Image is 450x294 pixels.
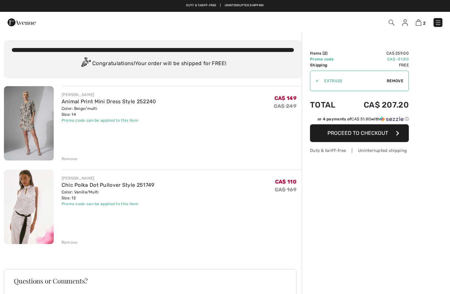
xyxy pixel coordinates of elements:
input: Promo code [319,71,387,91]
td: Promo code [310,56,346,62]
img: Shopping Bag [416,19,421,26]
span: CA$ 110 [275,179,296,185]
h3: Questions or Comments? [14,278,287,284]
button: Proceed to Checkout [310,124,409,142]
div: Promo code can be applied to this item [62,117,156,123]
div: Color: Vanilla/Multi Size: 12 [62,189,155,201]
div: or 4 payments of with [318,116,409,122]
img: Chic Polka Dot Pullover Style 251749 [4,170,54,244]
td: CA$ -51.80 [346,56,409,62]
s: CA$ 249 [274,103,296,109]
div: Duty & tariff-free | Uninterrupted shipping [310,147,409,154]
span: 2 [324,51,326,56]
s: CA$ 169 [275,186,296,193]
a: 2 [416,18,426,26]
td: Free [346,62,409,68]
a: 1ère Avenue [8,19,36,25]
div: or 4 payments ofCA$ 51.80withSezzle Click to learn more about Sezzle [310,116,409,124]
img: My Info [402,19,408,26]
div: Congratulations! Your order will be shipped for FREE! [12,57,294,70]
span: Remove [387,78,403,84]
img: Animal Print Mini Dress Style 252240 [4,86,54,160]
a: Chic Polka Dot Pullover Style 251749 [62,182,155,188]
td: CA$ 207.20 [346,94,409,116]
td: Total [310,94,346,116]
td: Items ( ) [310,50,346,56]
img: Congratulation2.svg [79,57,92,70]
div: [PERSON_NAME] [62,175,155,181]
td: Shipping [310,62,346,68]
span: 2 [423,21,426,26]
span: CA$ 149 [274,95,296,101]
div: [PERSON_NAME] [62,92,156,98]
div: Remove [62,156,78,162]
img: 1ère Avenue [8,16,36,29]
td: CA$ 259.00 [346,50,409,56]
div: ✔ [310,78,319,84]
img: Search [389,20,394,25]
div: Promo code can be applied to this item [62,201,155,207]
span: CA$ 51.80 [351,117,371,121]
div: Remove [62,239,78,245]
div: Color: Beige/multi Size: 14 [62,106,156,117]
a: Animal Print Mini Dress Style 252240 [62,98,156,105]
img: Menu [435,19,441,26]
span: Proceed to Checkout [327,130,388,136]
img: Sezzle [380,116,404,122]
